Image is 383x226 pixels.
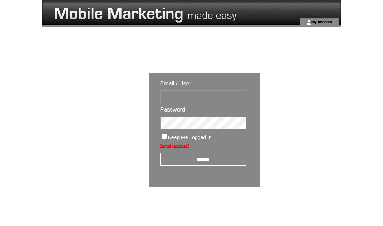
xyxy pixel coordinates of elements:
img: transparent.png [281,205,317,213]
a: Forgot password? [160,144,189,148]
span: Password: [160,107,187,113]
a: my account [311,19,332,24]
span: Email / User: [160,80,193,87]
img: account_icon.gif [306,19,311,25]
span: Keep Me Logged In [168,134,212,140]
